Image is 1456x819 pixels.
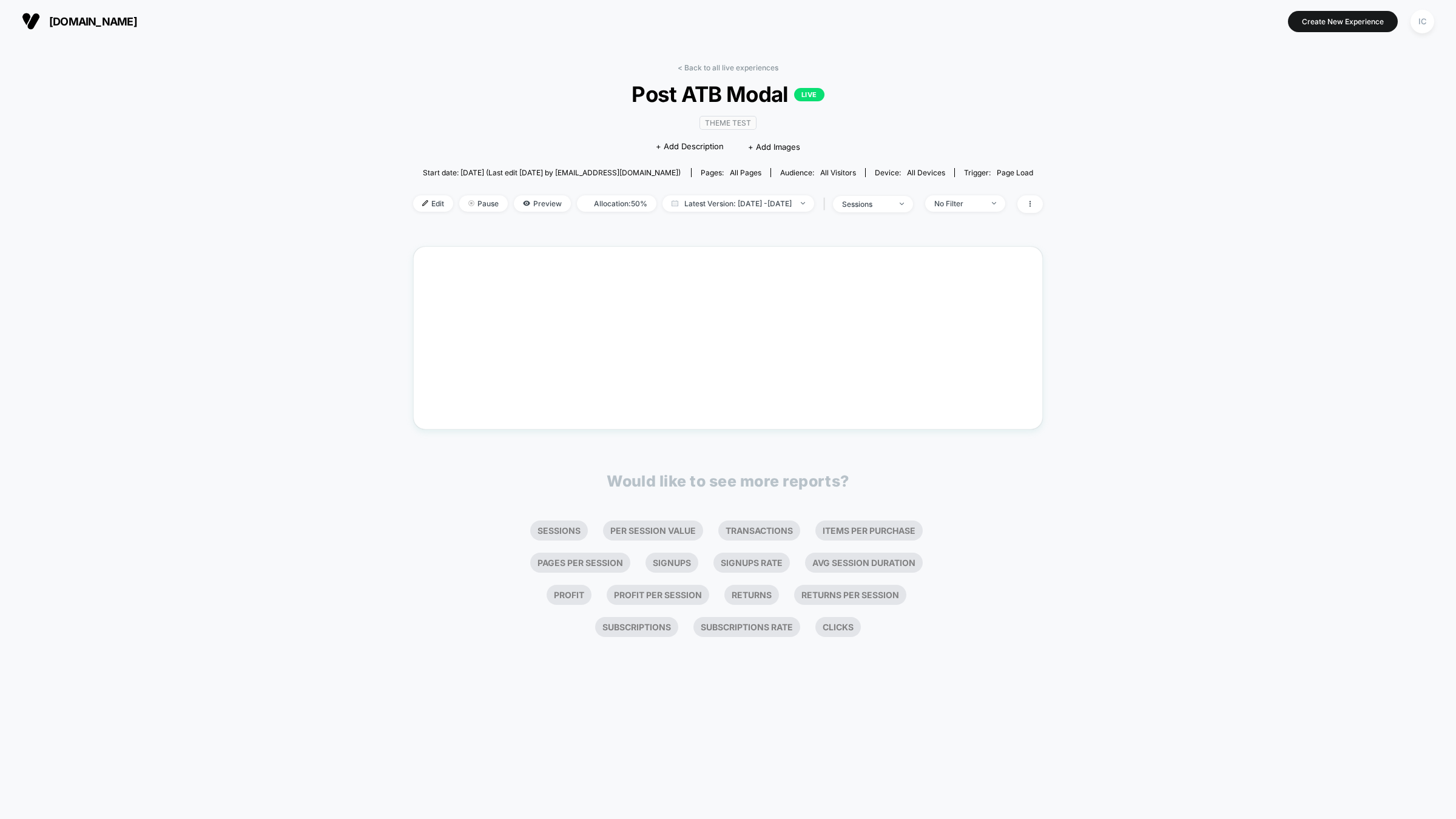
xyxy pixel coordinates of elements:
li: Avg Session Duration [805,553,923,573]
span: Page Load [997,168,1033,177]
div: Audience: [780,168,856,177]
li: Transactions [718,521,800,541]
span: Theme Test [699,116,757,130]
span: Pause [459,195,508,212]
img: Visually logo [22,12,40,30]
li: Returns [724,585,779,605]
li: Subscriptions Rate [693,617,800,637]
div: Pages: [701,168,761,177]
li: Signups Rate [713,553,790,573]
li: Profit Per Session [607,585,709,605]
span: Preview [514,195,571,212]
a: < Back to all live experiences [678,63,778,72]
div: Trigger: [964,168,1033,177]
button: IC [1407,9,1438,34]
img: end [992,202,996,204]
li: Pages Per Session [530,553,630,573]
span: all pages [730,168,761,177]
div: No Filter [934,199,983,208]
span: | [820,195,833,213]
li: Subscriptions [595,617,678,637]
li: Returns Per Session [794,585,906,605]
img: end [900,203,904,205]
span: Allocation: 50% [577,195,656,212]
button: [DOMAIN_NAME] [18,12,141,31]
span: Edit [413,195,453,212]
span: all devices [907,168,945,177]
div: IC [1410,10,1434,33]
span: [DOMAIN_NAME] [49,15,137,28]
div: sessions [842,200,891,209]
li: Items Per Purchase [815,521,923,541]
li: Profit [547,585,591,605]
span: + Add Description [656,141,724,153]
p: LIVE [794,88,824,101]
p: Would like to see more reports? [607,472,849,490]
img: end [468,200,474,206]
li: Sessions [530,521,588,541]
span: All Visitors [820,168,856,177]
span: Latest Version: [DATE] - [DATE] [662,195,814,212]
img: calendar [672,200,678,206]
li: Clicks [815,617,861,637]
span: Post ATB Modal [445,81,1011,107]
button: Create New Experience [1288,11,1398,32]
img: edit [422,200,428,206]
span: Start date: [DATE] (Last edit [DATE] by [EMAIL_ADDRESS][DOMAIN_NAME]) [423,168,681,177]
img: end [801,202,805,204]
li: Signups [645,553,698,573]
li: Per Session Value [603,521,703,541]
span: Device: [865,168,954,177]
span: + Add Images [748,142,800,152]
